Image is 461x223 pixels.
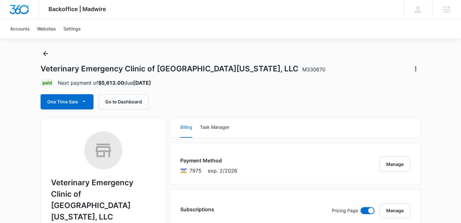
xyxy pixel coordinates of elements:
a: Websites [33,19,60,38]
button: Task Manager [200,117,229,138]
button: Back [41,49,51,59]
span: exp. 2/2026 [208,167,237,174]
p: Next payment of due [58,79,151,87]
h3: Payment Method [180,157,237,164]
a: Accounts [6,19,33,38]
button: Go to Dashboard [99,94,149,109]
a: Settings [60,19,84,38]
strong: [DATE] [133,80,151,86]
button: Billing [180,117,192,138]
span: Visa ending with [189,167,202,174]
span: Backoffice | Madwire [48,6,106,12]
button: Actions [411,64,421,74]
h2: Veterinary Emergency Clinic of [GEOGRAPHIC_DATA][US_STATE], LLC [51,177,156,223]
strong: $5,613.00 [98,80,124,86]
div: Paid [41,79,54,87]
span: M330670 [302,66,325,73]
button: Manage [380,203,410,218]
h3: Subscriptions [180,206,214,213]
button: One Time Sale [41,94,93,109]
h1: Veterinary Emergency Clinic of [GEOGRAPHIC_DATA][US_STATE], LLC [41,64,325,74]
p: Pricing Page [332,207,358,214]
button: Manage [380,157,410,172]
